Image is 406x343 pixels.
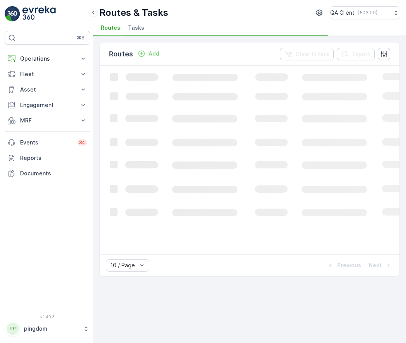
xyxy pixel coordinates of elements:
[280,48,334,60] button: Clear Filters
[22,6,56,22] img: logo_light-DOdMpM7g.png
[5,6,20,22] img: logo
[5,66,90,82] button: Fleet
[5,135,90,150] a: Events34
[109,49,133,59] p: Routes
[337,261,361,269] p: Previous
[5,166,90,181] a: Documents
[5,82,90,97] button: Asset
[337,48,375,60] button: Export
[5,150,90,166] a: Reports
[330,6,400,19] button: QA Client(+03:00)
[99,7,168,19] p: Routes & Tasks
[5,321,90,337] button: PPpingdom
[352,50,370,58] p: Export
[20,101,75,109] p: Engagement
[369,261,382,269] p: Next
[295,50,329,58] p: Clear Filters
[20,86,75,93] p: Asset
[20,170,87,177] p: Documents
[358,10,377,16] p: ( +03:00 )
[20,139,73,146] p: Events
[20,70,75,78] p: Fleet
[79,139,85,146] p: 34
[77,35,85,41] p: ⌘B
[5,113,90,128] button: MRF
[5,314,90,319] span: v 1.49.3
[24,325,79,333] p: pingdom
[135,49,162,58] button: Add
[5,97,90,113] button: Engagement
[20,55,75,63] p: Operations
[101,24,120,32] span: Routes
[20,117,75,124] p: MRF
[128,24,144,32] span: Tasks
[20,154,87,162] p: Reports
[5,51,90,66] button: Operations
[7,323,19,335] div: PP
[368,261,393,270] button: Next
[148,50,159,58] p: Add
[330,9,355,17] p: QA Client
[326,261,362,270] button: Previous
